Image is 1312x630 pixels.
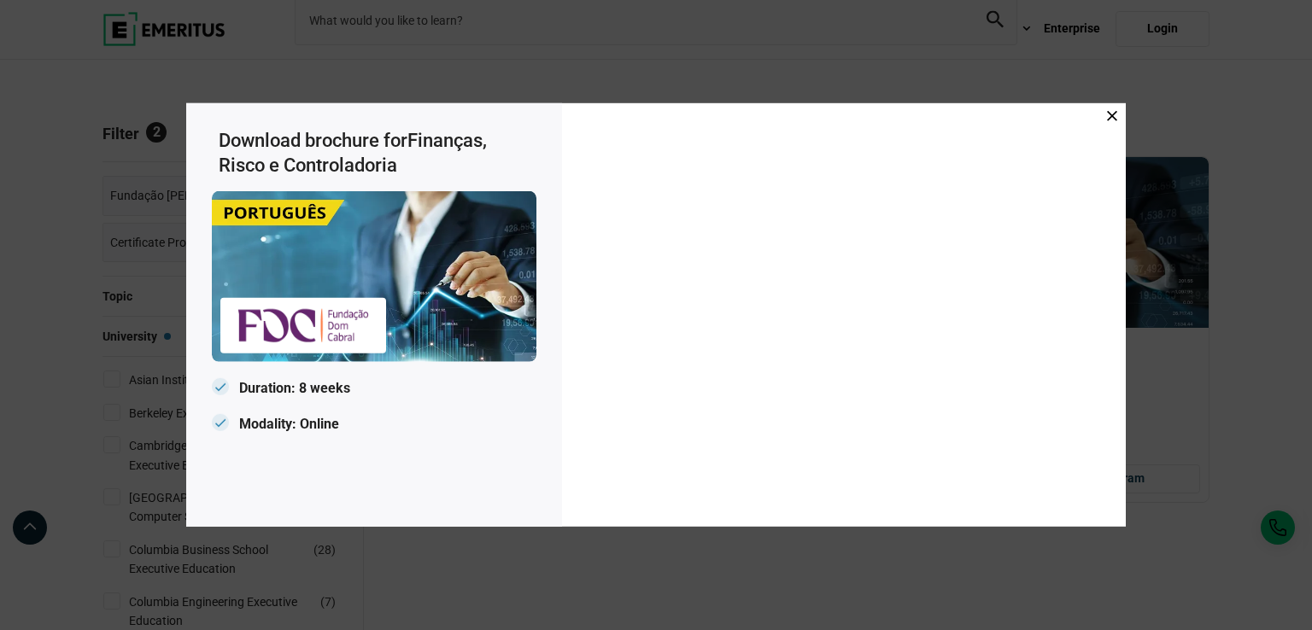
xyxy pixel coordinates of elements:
span: Finanças, Risco e Controladoria [219,130,487,176]
img: Emeritus [229,306,378,345]
iframe: Download Brochure [571,112,1117,513]
p: Modality: Online [212,411,536,437]
img: Emeritus [212,191,536,362]
h3: Download brochure for [219,129,536,178]
p: Duration: 8 weeks [212,376,536,402]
